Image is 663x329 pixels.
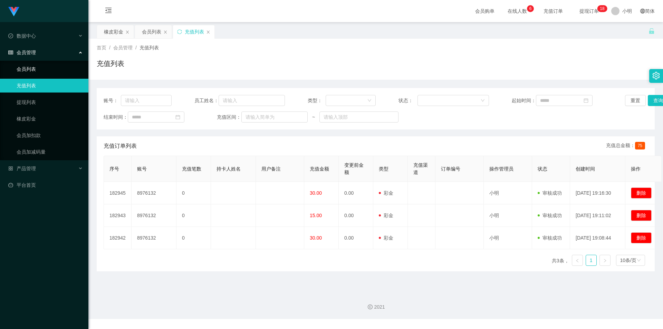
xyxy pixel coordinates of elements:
font: 操作管理员 [489,166,513,172]
font: 用户备注 [261,166,281,172]
font: 会员购单 [475,8,494,14]
i: 图标： 关闭 [206,30,210,34]
a: 橡皮彩金 [17,112,83,126]
font: 审核成功 [542,213,562,218]
font: 6 [529,6,532,11]
font: 会员管理 [17,50,36,55]
font: 会员管理 [113,45,133,50]
a: 会员加扣款 [17,128,83,142]
i: 图标：版权 [368,304,373,309]
font: 审核成功 [542,235,562,241]
font: 0.00 [344,235,354,241]
i: 图标：日历 [584,98,588,103]
i: 图标: 菜单折叠 [97,0,120,22]
font: 持卡人姓名 [217,166,241,172]
font: 1 [600,6,602,11]
font: 1 [590,258,593,263]
font: 彩金 [384,235,393,241]
font: 30.00 [310,190,322,196]
font: 产品管理 [17,166,36,171]
button: 删除 [631,210,652,221]
a: 图标：仪表板平台首页 [8,178,83,192]
font: / [109,45,110,50]
font: [DATE] 19:11:02 [576,213,611,218]
i: 图标: 检查-圆圈-o [8,33,13,38]
i: 图标： 关闭 [125,30,129,34]
a: 提现列表 [17,95,83,109]
font: 共3条， [552,258,569,263]
font: 小明 [622,8,632,14]
font: 橡皮彩金 [104,29,123,35]
font: 充值订单 [544,8,563,14]
button: 删除 [631,187,652,199]
font: 账号： [104,98,118,103]
font: 状态： [398,98,413,103]
font: 订单编号 [441,166,460,172]
font: 创建时间 [576,166,595,172]
font: 员工姓名： [194,98,219,103]
i: 图标： 表格 [8,50,13,55]
font: 简体 [645,8,655,14]
font: 充值订单列表 [104,143,137,149]
font: 182943 [109,213,126,218]
font: 8976132 [137,190,156,196]
i: 图标： 右 [603,259,607,263]
font: 类型 [379,166,388,172]
font: 起始时间： [512,98,536,103]
i: 图标： 下 [367,98,372,103]
font: 8976132 [137,213,156,218]
i: 图标：同步 [177,29,182,34]
font: 小明 [489,235,499,241]
li: 下一页 [599,255,611,266]
font: 彩金 [384,213,393,218]
li: 1 [586,255,597,266]
font: 状态 [538,166,547,172]
img: logo.9652507e.png [8,7,19,17]
font: 0 [182,190,185,196]
li: 上一页 [572,255,583,266]
font: 充值区间： [217,114,241,120]
font: 首页 [97,45,106,50]
font: 充值总金额： [606,143,635,148]
font: 账号 [137,166,147,172]
sup: 6 [527,5,534,12]
sup: 18 [597,5,607,12]
font: ~ [312,114,315,120]
font: 0.00 [344,213,354,218]
i: 图标: appstore-o [8,166,13,171]
font: 8976132 [137,235,156,241]
font: 类型： [308,98,322,103]
font: / [135,45,137,50]
font: [DATE] 19:08:44 [576,235,611,241]
font: 充值列表 [97,60,124,67]
font: 充值金额 [310,166,329,172]
i: 图标： 下 [637,258,641,263]
div: 10条/页 [620,255,636,265]
font: 会员列表 [142,29,161,35]
font: 操作 [631,166,641,172]
a: 充值列表 [17,79,83,93]
font: 0 [182,213,185,218]
i: 图标： 左 [575,259,579,263]
font: 0 [182,235,185,241]
input: 请输入 [121,95,172,106]
font: 30.00 [310,235,322,241]
a: 会员加减码量 [17,145,83,159]
i: 图标：日历 [175,115,180,119]
font: [DATE] 19:16:30 [576,190,611,196]
font: 充值笔数 [182,166,201,172]
font: 小明 [489,190,499,196]
i: 图标: 全球 [640,9,645,13]
font: 变更前金额 [344,162,364,175]
font: 提现订单 [579,8,599,14]
font: 15.00 [310,213,322,218]
input: 请输入顶部 [319,112,398,123]
font: 小明 [489,213,499,218]
i: 图标： 关闭 [163,30,167,34]
font: 182945 [109,190,126,196]
font: 充值列表 [140,45,159,50]
font: 10条/页 [620,258,636,263]
font: 充值渠道 [413,162,428,175]
i: 图标：设置 [652,72,660,79]
font: 75 [638,143,642,148]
